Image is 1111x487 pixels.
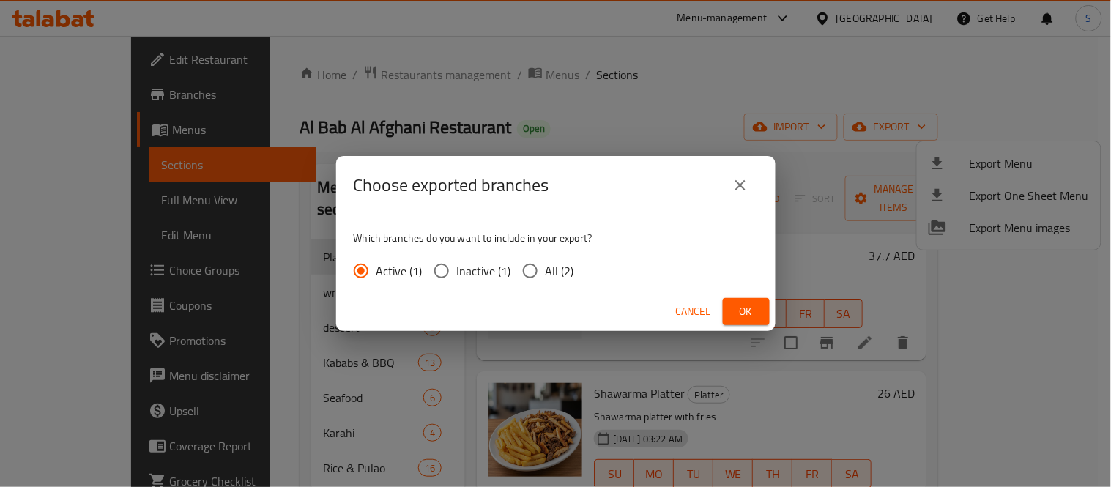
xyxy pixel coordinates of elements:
p: Which branches do you want to include in your export? [354,231,758,245]
button: Cancel [670,298,717,325]
button: Ok [723,298,770,325]
h2: Choose exported branches [354,174,549,197]
span: Active (1) [376,262,423,280]
span: Ok [735,302,758,321]
span: All (2) [546,262,574,280]
button: close [723,168,758,203]
span: Cancel [676,302,711,321]
span: Inactive (1) [457,262,511,280]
